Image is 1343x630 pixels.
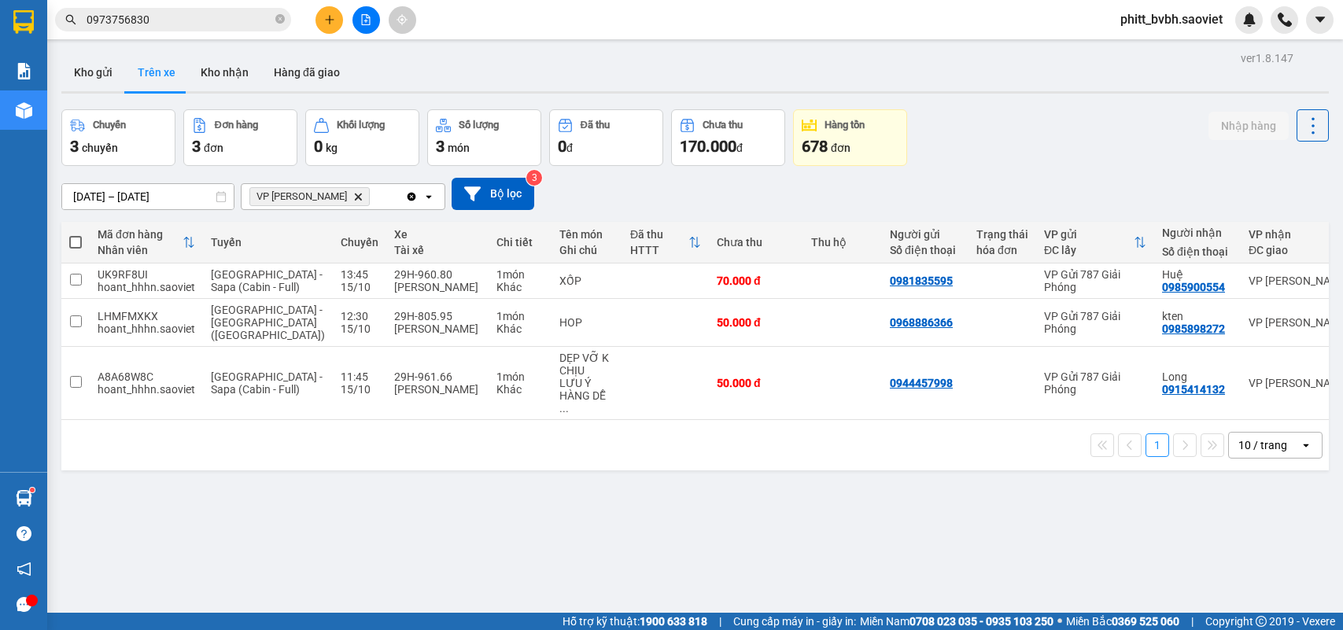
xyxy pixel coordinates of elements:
[448,142,470,154] span: món
[559,274,614,287] div: XỐP
[353,192,363,201] svg: Delete
[341,236,378,249] div: Chuyến
[204,142,223,154] span: đơn
[703,120,743,131] div: Chưa thu
[90,222,203,263] th: Toggle SortBy
[261,53,352,91] button: Hàng đã giao
[98,281,195,293] div: hoant_hhhn.saoviet
[70,137,79,156] span: 3
[394,383,481,396] div: [PERSON_NAME]
[640,615,707,628] strong: 1900 633 818
[324,14,335,25] span: plus
[1162,383,1225,396] div: 0915414132
[87,11,272,28] input: Tìm tên, số ĐT hoặc mã đơn
[459,120,499,131] div: Số lượng
[1162,227,1233,239] div: Người nhận
[793,109,907,166] button: Hàng tồn678đơn
[496,310,544,322] div: 1 món
[559,316,614,329] div: HOP
[389,6,416,34] button: aim
[1249,228,1338,241] div: VP nhận
[1162,281,1225,293] div: 0985900554
[211,370,323,396] span: [GEOGRAPHIC_DATA] - Sapa (Cabin - Full)
[17,597,31,612] span: message
[394,244,481,256] div: Tài xế
[717,236,795,249] div: Chưa thu
[496,281,544,293] div: Khác
[630,228,688,241] div: Đã thu
[496,268,544,281] div: 1 món
[337,120,385,131] div: Khối lượng
[394,310,481,322] div: 29H-805.95
[215,120,258,131] div: Đơn hàng
[1066,613,1179,630] span: Miền Bắc
[341,322,378,335] div: 15/10
[566,142,573,154] span: đ
[422,190,435,203] svg: open
[622,222,709,263] th: Toggle SortBy
[13,10,34,34] img: logo-vxr
[394,281,481,293] div: [PERSON_NAME]
[16,63,32,79] img: solution-icon
[183,109,297,166] button: Đơn hàng3đơn
[717,316,795,329] div: 50.000 đ
[436,137,445,156] span: 3
[680,137,736,156] span: 170.000
[394,370,481,383] div: 29H-961.66
[558,137,566,156] span: 0
[341,383,378,396] div: 15/10
[341,370,378,383] div: 11:45
[341,281,378,293] div: 15/10
[360,14,371,25] span: file-add
[559,402,569,414] span: ...
[976,228,1028,241] div: Trạng thái
[1300,439,1312,451] svg: open
[671,109,785,166] button: Chưa thu170.000đ
[17,526,31,541] span: question-circle
[16,102,32,119] img: warehouse-icon
[1238,437,1287,453] div: 10 / trang
[98,228,183,241] div: Mã đơn hàng
[315,6,343,34] button: plus
[211,304,325,341] span: [GEOGRAPHIC_DATA] - [GEOGRAPHIC_DATA] ([GEOGRAPHIC_DATA])
[373,189,374,204] input: Selected VP Bảo Hà.
[275,14,285,24] span: close-circle
[61,109,175,166] button: Chuyến3chuyến
[831,142,850,154] span: đơn
[305,109,419,166] button: Khối lượng0kg
[98,383,195,396] div: hoant_hhhn.saoviet
[1242,13,1256,27] img: icon-new-feature
[496,383,544,396] div: Khác
[1044,228,1134,241] div: VP gửi
[397,14,408,25] span: aim
[581,120,610,131] div: Đã thu
[736,142,743,154] span: đ
[559,228,614,241] div: Tên món
[1278,13,1292,27] img: phone-icon
[98,370,195,383] div: A8A68W8C
[825,120,865,131] div: Hàng tồn
[30,488,35,492] sup: 1
[341,310,378,322] div: 12:30
[733,613,856,630] span: Cung cấp máy in - giấy in:
[125,53,188,91] button: Trên xe
[1044,370,1146,396] div: VP Gửi 787 Giải Phóng
[526,170,542,186] sup: 3
[909,615,1053,628] strong: 0708 023 035 - 0935 103 250
[1044,244,1134,256] div: ĐC lấy
[394,228,481,241] div: Xe
[1191,613,1194,630] span: |
[630,244,688,256] div: HTTT
[559,244,614,256] div: Ghi chú
[1108,9,1235,29] span: phitt_bvbh.saoviet
[496,236,544,249] div: Chi tiết
[811,236,874,249] div: Thu hộ
[1162,268,1233,281] div: Huệ
[326,142,338,154] span: kg
[860,613,1053,630] span: Miền Nam
[1057,618,1062,624] span: ⚪️
[717,274,795,287] div: 70.000 đ
[98,244,183,256] div: Nhân viên
[16,490,32,507] img: warehouse-icon
[1306,6,1334,34] button: caret-down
